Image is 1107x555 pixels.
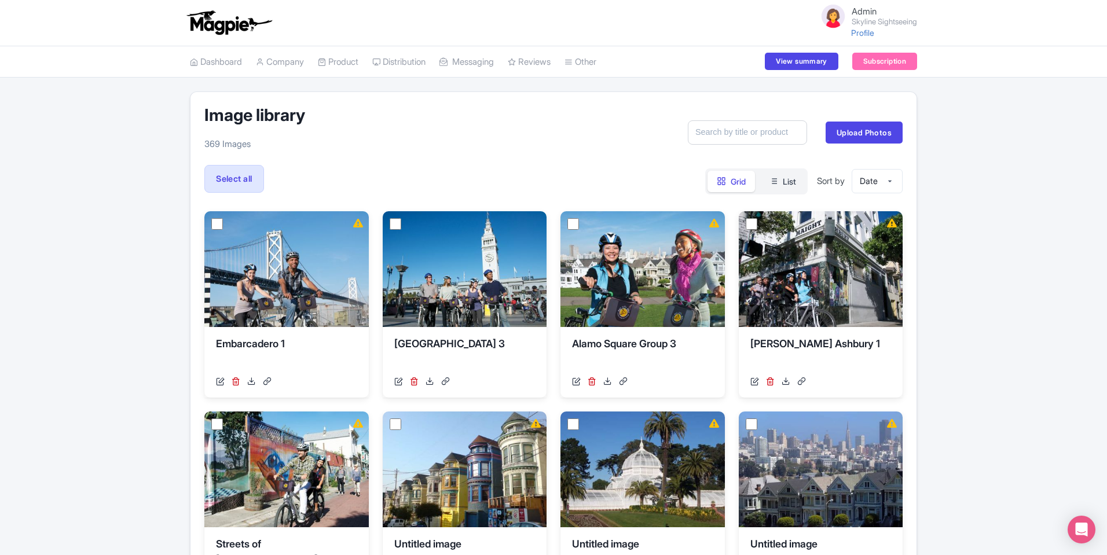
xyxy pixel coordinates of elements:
button: List [760,171,805,192]
div: Open Intercom Messenger [1068,516,1095,543]
a: Reviews [508,46,551,78]
a: Messaging [439,46,494,78]
p: 369 Images [204,138,305,151]
div: Alamo Square Group 3 [572,336,713,371]
a: Company [256,46,304,78]
img: avatar_key_member-9c1dde93af8b07d7383eb8b5fb890c87.png [819,2,847,30]
button: Grid [708,171,755,192]
input: Search by title or product [688,120,807,145]
a: Other [565,46,596,78]
small: Skyline Sightseeing [852,18,917,25]
a: Admin Skyline Sightseeing [812,2,917,30]
div: [PERSON_NAME] Ashbury 1 [750,336,892,371]
a: Subscription [852,53,917,70]
a: Profile [851,28,874,38]
img: logo-ab69f6fb50320c5b225c76a69d11143b.png [184,10,274,35]
a: Upload Photos [826,122,903,144]
a: Distribution [372,46,426,78]
span: Sort by [817,171,845,191]
div: [GEOGRAPHIC_DATA] 3 [394,336,536,371]
a: Product [318,46,358,78]
a: View summary [765,53,838,70]
div: Embarcadero 1 [216,336,357,371]
h1: Image library [204,106,305,124]
a: Dashboard [190,46,242,78]
span: Admin [852,6,877,17]
label: Select all [204,165,264,193]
